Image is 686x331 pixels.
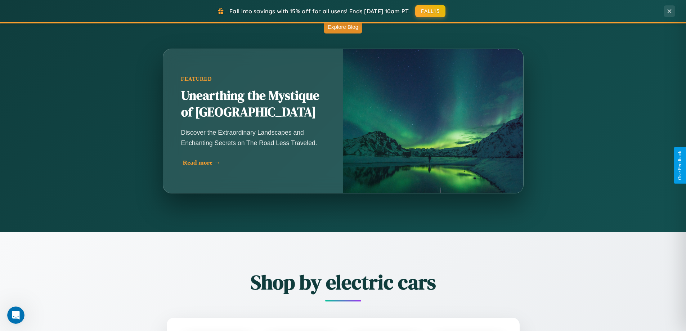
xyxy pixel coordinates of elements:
span: Fall into savings with 15% off for all users! Ends [DATE] 10am PT. [229,8,410,15]
h2: Unearthing the Mystique of [GEOGRAPHIC_DATA] [181,88,325,121]
iframe: Intercom live chat [7,307,24,324]
div: Give Feedback [677,151,682,180]
button: FALL15 [415,5,445,17]
div: Read more → [183,159,327,166]
h2: Shop by electric cars [127,268,559,296]
div: Featured [181,76,325,82]
button: Explore Blog [324,20,362,33]
p: Discover the Extraordinary Landscapes and Enchanting Secrets on The Road Less Traveled. [181,128,325,148]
